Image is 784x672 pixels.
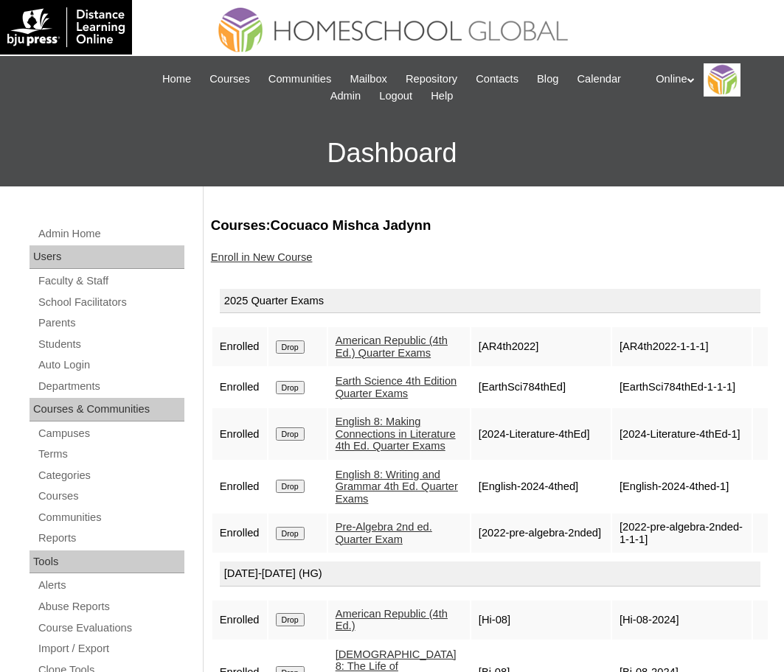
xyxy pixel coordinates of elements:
td: [AR4th2022] [471,327,611,366]
a: Home [155,71,198,88]
a: Logout [372,88,420,105]
td: Enrolled [212,327,267,366]
td: [AR4th2022-1-1-1] [612,327,752,366]
td: [Hi-08] [471,601,611,640]
a: Parents [37,314,184,332]
a: Pre-Algebra 2nd ed. Quarter Exam [336,521,432,545]
td: [EarthSci784thEd-1-1-1] [612,368,752,407]
span: Courses [209,71,250,88]
td: Enrolled [212,368,267,407]
td: [2022-pre-algebra-2nded] [471,514,611,553]
a: Alerts [37,576,184,595]
a: Departments [37,377,184,396]
a: American Republic (4th Ed.) Quarter Exams [336,335,448,359]
span: Admin [330,88,361,105]
a: English 8: Making Connections in Literature 4th Ed. Quarter Exams [336,416,456,452]
span: Help [431,88,453,105]
div: Online [656,63,769,97]
td: Enrolled [212,601,267,640]
a: Import / Export [37,640,184,658]
a: Help [423,88,460,105]
span: Communities [268,71,332,88]
a: Admin Home [37,225,184,243]
a: Repository [398,71,465,88]
a: Courses [202,71,257,88]
span: Repository [406,71,457,88]
input: Drop [276,527,305,540]
td: Enrolled [212,514,267,553]
a: Course Evaluations [37,619,184,637]
td: [English-2024-4thed-1] [612,461,752,513]
span: Logout [379,88,412,105]
a: Communities [261,71,339,88]
input: Drop [276,427,305,441]
a: Calendar [570,71,628,88]
div: [DATE]-[DATE] (HG) [220,561,760,587]
a: Auto Login [37,356,184,374]
a: Faculty & Staff [37,272,184,290]
a: Campuses [37,424,184,443]
a: Students [37,335,184,354]
div: Courses & Communities [30,398,184,421]
span: Contacts [476,71,518,88]
td: [Hi-08-2024] [612,601,752,640]
input: Drop [276,340,305,354]
td: [English-2024-4thed] [471,461,611,513]
td: [2024-Literature-4thEd] [471,408,611,460]
a: Admin [323,88,369,105]
a: Reports [37,529,184,547]
a: Categories [37,466,184,485]
a: School Facilitators [37,293,184,312]
a: Enroll in New Course [211,251,313,263]
div: Users [30,245,184,269]
a: Communities [37,508,184,527]
a: Contacts [468,71,526,88]
span: Mailbox [350,71,387,88]
img: Online Academy [704,63,740,97]
td: [2024-Literature-4thEd-1] [612,408,752,460]
a: Terms [37,445,184,463]
input: Drop [276,480,305,493]
a: Courses [37,487,184,505]
div: Tools [30,550,184,574]
td: [2022-pre-algebra-2nded-1-1-1] [612,514,752,553]
a: Abuse Reports [37,598,184,616]
a: Earth Science 4th Edition Quarter Exams [336,375,457,399]
span: Calendar [577,71,621,88]
td: Enrolled [212,461,267,513]
a: English 8: Writing and Grammar 4th Ed. Quarter Exams [336,469,458,505]
input: Drop [276,381,305,394]
div: 2025 Quarter Exams [220,289,760,314]
img: logo-white.png [7,7,125,47]
span: Home [162,71,191,88]
a: Mailbox [342,71,395,88]
td: Enrolled [212,408,267,460]
h3: Courses:Cocuaco Mishca Jadynn [211,216,769,235]
span: Blog [537,71,558,88]
a: Blog [530,71,566,88]
input: Drop [276,613,305,626]
h3: Dashboard [7,120,777,186]
a: American Republic (4th Ed.) [336,608,448,632]
td: [EarthSci784thEd] [471,368,611,407]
